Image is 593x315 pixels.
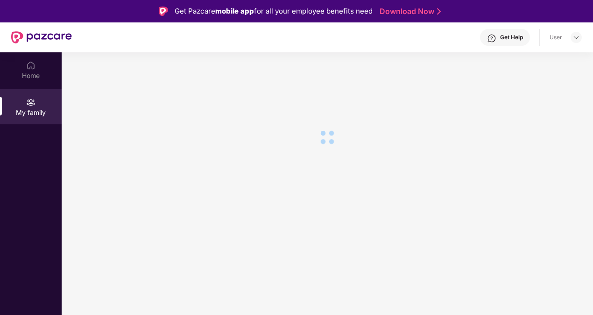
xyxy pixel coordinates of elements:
[550,34,562,41] div: User
[215,7,254,15] strong: mobile app
[159,7,168,16] img: Logo
[500,34,523,41] div: Get Help
[487,34,496,43] img: svg+xml;base64,PHN2ZyBpZD0iSGVscC0zMngzMiIgeG1sbnM9Imh0dHA6Ly93d3cudzMub3JnLzIwMDAvc3ZnIiB3aWR0aD...
[572,34,580,41] img: svg+xml;base64,PHN2ZyBpZD0iRHJvcGRvd24tMzJ4MzIiIHhtbG5zPSJodHRwOi8vd3d3LnczLm9yZy8yMDAwL3N2ZyIgd2...
[26,61,35,70] img: svg+xml;base64,PHN2ZyBpZD0iSG9tZSIgeG1sbnM9Imh0dHA6Ly93d3cudzMub3JnLzIwMDAvc3ZnIiB3aWR0aD0iMjAiIG...
[175,6,373,17] div: Get Pazcare for all your employee benefits need
[26,98,35,107] img: svg+xml;base64,PHN2ZyB3aWR0aD0iMjAiIGhlaWdodD0iMjAiIHZpZXdCb3g9IjAgMCAyMCAyMCIgZmlsbD0ibm9uZSIgeG...
[11,31,72,43] img: New Pazcare Logo
[380,7,438,16] a: Download Now
[437,7,441,16] img: Stroke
